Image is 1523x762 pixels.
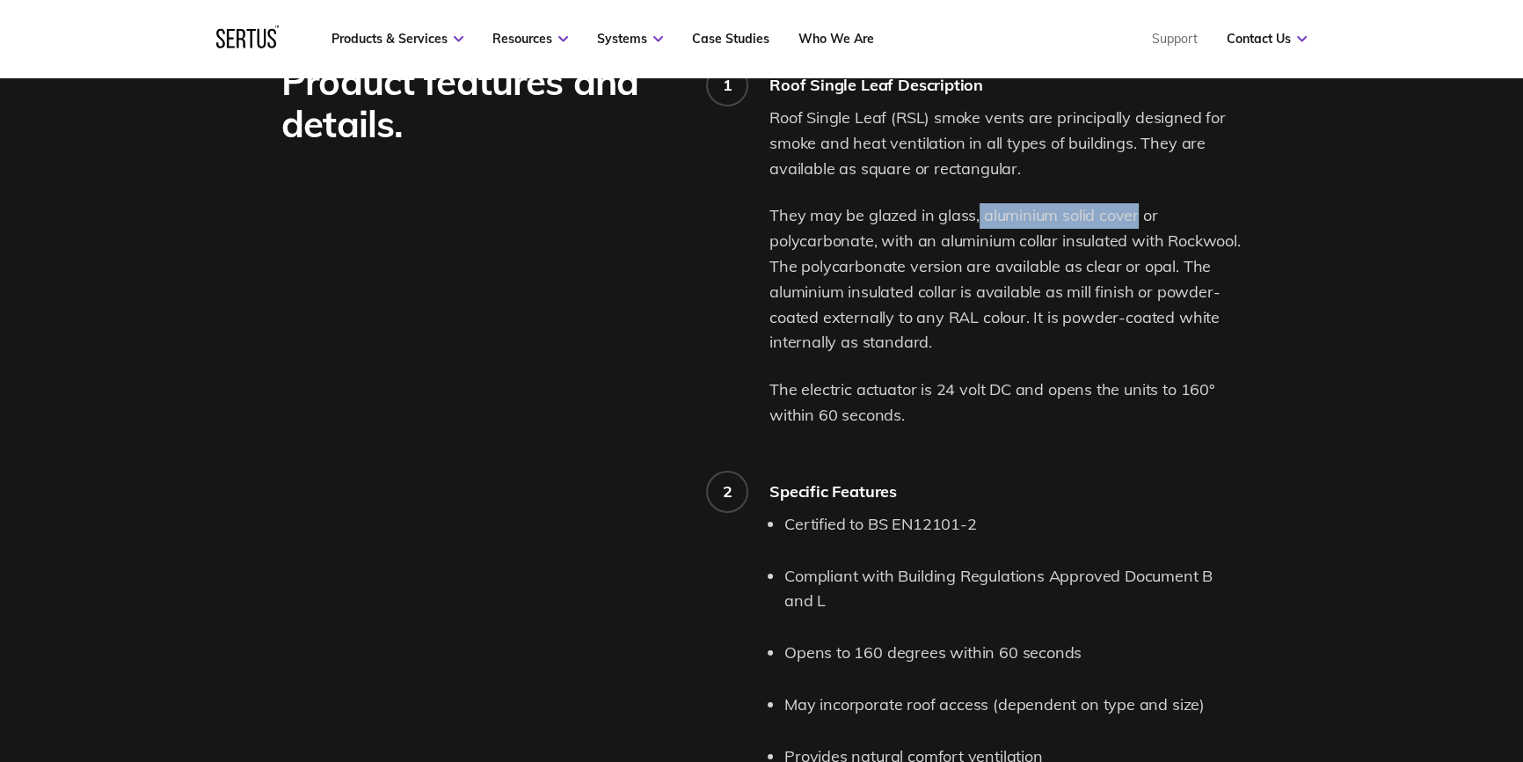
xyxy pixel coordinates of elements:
[784,512,1242,538] li: Certified to BS EN12101-2
[769,481,1242,502] div: Specific Features
[784,564,1242,615] li: Compliant with Building Regulations Approved Document B and L
[769,75,1242,95] div: Roof Single Leaf Description
[692,31,769,47] a: Case Studies
[1152,31,1198,47] a: Support
[769,377,1242,429] p: The electric actuator is 24 volt DC and opens the units to 160° within 60 seconds.
[597,31,663,47] a: Systems
[784,692,1242,718] li: May incorporate roof access (dependent on type and size)
[281,61,681,145] div: Product features and details.
[798,31,874,47] a: Who We Are
[769,203,1242,355] p: They may be glazed in glass, aluminium solid cover or polycarbonate, with an aluminium collar ins...
[784,641,1242,666] li: Opens to 160 degrees within 60 seconds
[1227,31,1307,47] a: Contact Us
[723,481,732,502] div: 2
[332,31,463,47] a: Products & Services
[723,75,732,95] div: 1
[492,31,568,47] a: Resources
[769,106,1242,181] p: Roof Single Leaf (RSL) smoke vents are principally designed for smoke and heat ventilation in all...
